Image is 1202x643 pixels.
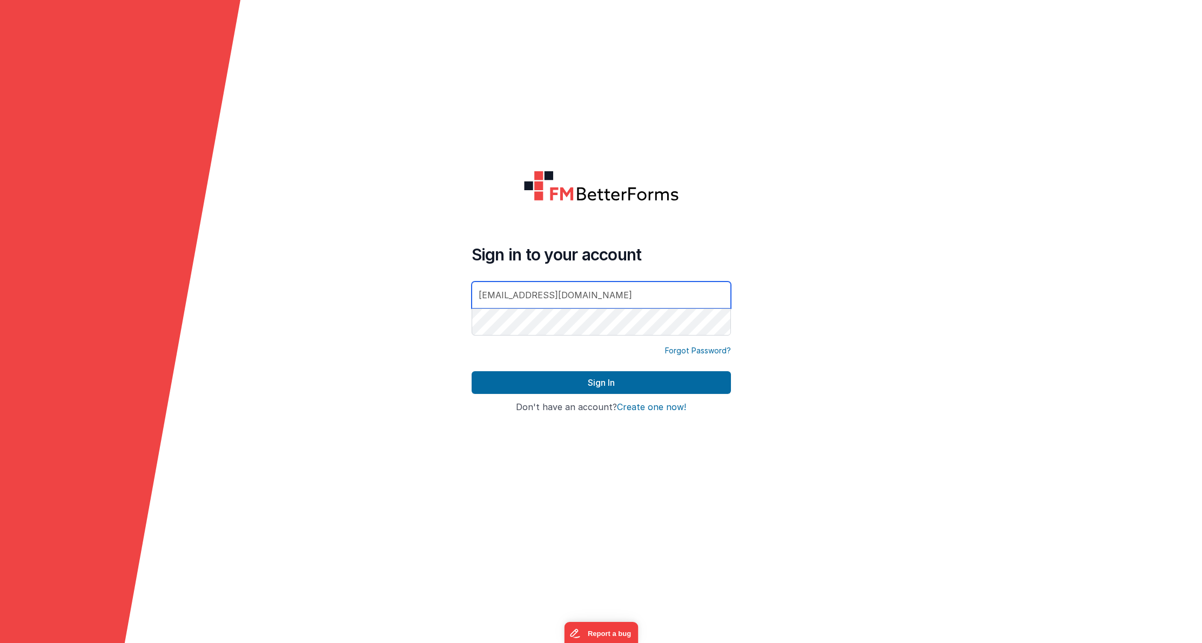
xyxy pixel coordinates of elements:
[472,282,731,309] input: Email Address
[617,403,686,412] button: Create one now!
[472,403,731,412] h4: Don't have an account?
[665,345,731,356] a: Forgot Password?
[472,245,731,264] h4: Sign in to your account
[472,371,731,394] button: Sign In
